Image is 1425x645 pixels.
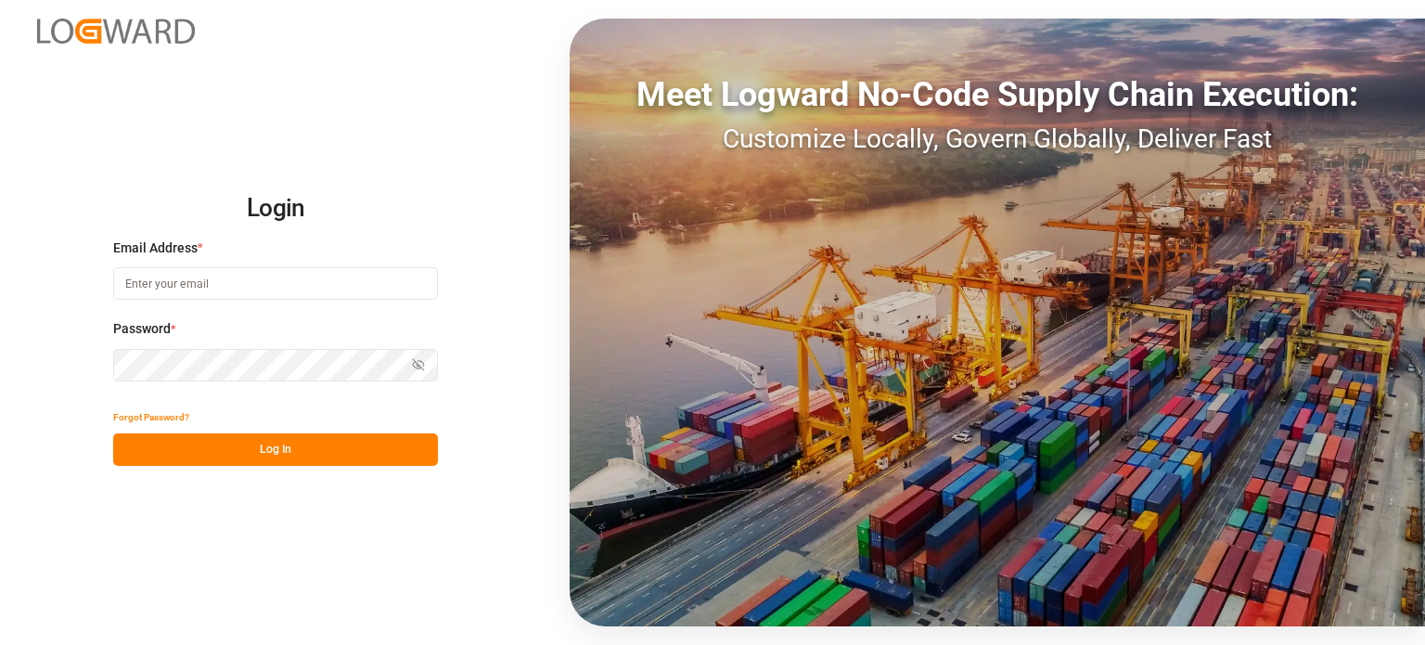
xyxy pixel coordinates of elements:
[113,267,438,300] input: Enter your email
[113,433,438,466] button: Log In
[37,19,195,44] img: Logward_new_orange.png
[570,70,1425,120] div: Meet Logward No-Code Supply Chain Execution:
[113,179,438,239] h2: Login
[570,120,1425,159] div: Customize Locally, Govern Globally, Deliver Fast
[113,319,171,339] span: Password
[113,401,189,433] button: Forgot Password?
[113,239,198,258] span: Email Address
